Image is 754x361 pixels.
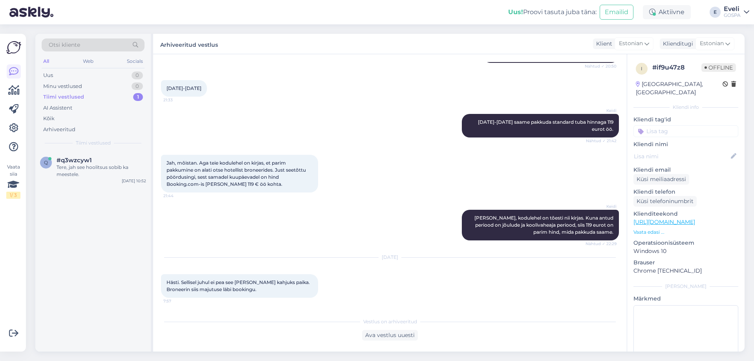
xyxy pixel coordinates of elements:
[633,247,738,255] p: Windows 10
[643,5,691,19] div: Aktiivne
[362,330,418,341] div: Ava vestlus uuesti
[57,164,146,178] div: Tere, jah see hoolitsus sobib ka meestele.
[633,239,738,247] p: Operatsioonisüsteem
[163,97,193,103] span: 21:33
[633,283,738,290] div: [PERSON_NAME]
[633,267,738,275] p: Chrome [TECHNICAL_ID]
[586,241,617,247] span: Nähtud ✓ 22:29
[633,258,738,267] p: Brauser
[125,56,145,66] div: Socials
[652,63,701,72] div: # if9u47z8
[363,318,417,325] span: Vestlus on arhiveeritud
[508,7,597,17] div: Proovi tasuta juba täna:
[76,139,111,147] span: Tiimi vestlused
[163,193,193,199] span: 21:44
[633,166,738,174] p: Kliendi email
[163,298,193,304] span: 7:57
[43,82,82,90] div: Minu vestlused
[700,39,724,48] span: Estonian
[587,203,617,209] span: Keidi
[633,229,738,236] p: Vaata edasi ...
[132,82,143,90] div: 0
[641,66,642,71] span: i
[633,295,738,303] p: Märkmed
[633,210,738,218] p: Klienditeekond
[133,93,143,101] div: 1
[44,159,48,165] span: q
[633,115,738,124] p: Kliendi tag'id
[701,63,736,72] span: Offline
[167,85,201,91] span: [DATE]-[DATE]
[633,125,738,137] input: Lisa tag
[43,93,84,101] div: Tiimi vestlused
[42,56,51,66] div: All
[474,215,615,235] span: [PERSON_NAME], kodulehel on tõesti nii kirjas. Kuna antud periood on jõulude ja koolivaheaja peri...
[43,71,53,79] div: Uus
[508,8,523,16] b: Uus!
[6,40,21,55] img: Askly Logo
[633,104,738,111] div: Kliendi info
[167,160,307,187] span: Jah, mõistan. Aga teie kodulehel on kirjas, et parim pakkumine on alati otse hotellist broneeride...
[587,108,617,114] span: Keidi
[57,157,92,164] span: #q3wzcyw1
[710,7,721,18] div: E
[585,63,617,69] span: Nähtud ✓ 20:50
[633,218,695,225] a: [URL][DOMAIN_NAME]
[660,40,693,48] div: Klienditugi
[161,254,619,261] div: [DATE]
[633,188,738,196] p: Kliendi telefon
[633,196,697,207] div: Küsi telefoninumbrit
[586,138,617,144] span: Nähtud ✓ 21:42
[6,192,20,199] div: 1 / 3
[81,56,95,66] div: Web
[724,6,741,12] div: Eveli
[132,71,143,79] div: 0
[43,115,55,123] div: Kõik
[633,140,738,148] p: Kliendi nimi
[636,80,723,97] div: [GEOGRAPHIC_DATA], [GEOGRAPHIC_DATA]
[724,12,741,18] div: GOSPA
[160,38,218,49] label: Arhiveeritud vestlus
[724,6,749,18] a: EveliGOSPA
[593,40,612,48] div: Klient
[478,119,615,132] span: [DATE]-[DATE] saame pakkuda standard tuba hinnaga 119 eurot öö.
[619,39,643,48] span: Estonian
[634,152,729,161] input: Lisa nimi
[600,5,633,20] button: Emailid
[122,178,146,184] div: [DATE] 10:52
[49,41,80,49] span: Otsi kliente
[167,279,311,292] span: Hästi. Sellisel juhul ei pea see [PERSON_NAME] kahjuks paika. Broneerin siis majutuse läbi bookingu.
[43,104,72,112] div: AI Assistent
[6,163,20,199] div: Vaata siia
[43,126,75,134] div: Arhiveeritud
[633,174,689,185] div: Küsi meiliaadressi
